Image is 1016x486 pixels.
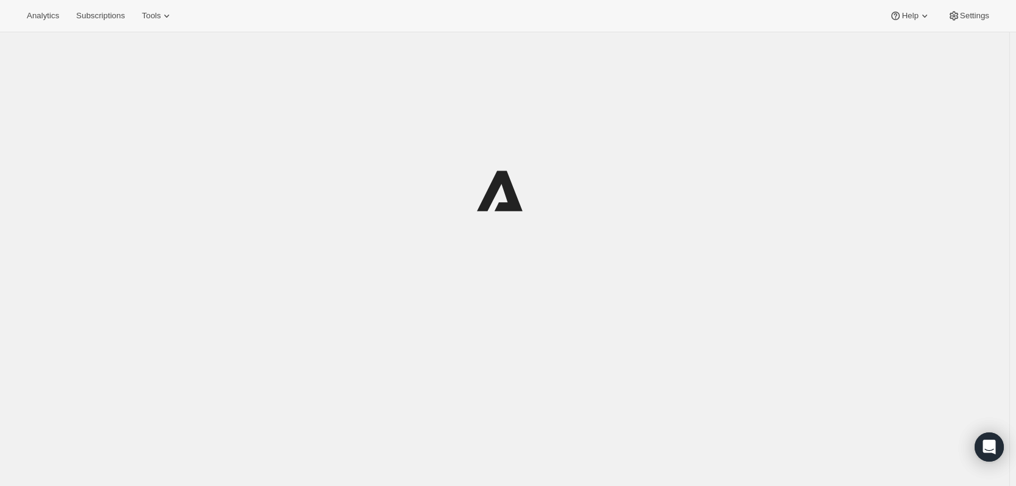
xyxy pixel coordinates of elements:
div: Open Intercom Messenger [975,432,1004,462]
span: Analytics [27,11,59,21]
button: Subscriptions [69,7,132,24]
span: Subscriptions [76,11,125,21]
button: Analytics [19,7,66,24]
span: Tools [142,11,161,21]
button: Help [882,7,938,24]
button: Settings [941,7,997,24]
span: Help [902,11,918,21]
button: Tools [134,7,180,24]
span: Settings [960,11,989,21]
